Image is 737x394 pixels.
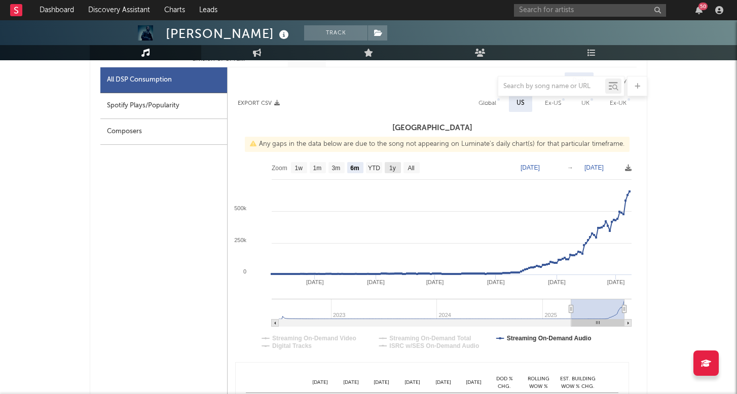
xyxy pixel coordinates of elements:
div: Spotify Plays/Popularity [100,93,227,119]
div: [DATE] [305,379,336,386]
div: [DATE] [336,379,366,386]
text: 6m [350,165,359,172]
text: 3m [332,165,341,172]
text: [DATE] [521,164,540,171]
text: → [567,164,573,171]
text: 1w [295,165,303,172]
div: Ex-US [545,97,561,109]
text: [DATE] [306,279,324,285]
div: UK [581,97,589,109]
div: US [517,97,525,109]
text: Digital Tracks [272,342,312,349]
text: 250k [234,237,246,243]
text: [DATE] [367,279,385,285]
text: 0 [243,268,246,274]
div: Ex-UK [610,97,627,109]
text: 1y [389,165,396,172]
text: [DATE] [426,279,444,285]
text: Zoom [272,165,287,172]
text: 1m [313,165,322,172]
text: [DATE] [607,279,625,285]
text: Streaming On-Demand Video [272,335,356,342]
div: 50 [698,3,708,10]
text: 500k [234,205,246,211]
input: Search for artists [514,4,666,17]
div: DoD % Chg. [489,375,520,390]
text: ISRC w/SES On-Demand Audio [389,342,479,349]
text: Streaming On-Demand Audio [507,335,592,342]
input: Search by song name or URL [498,83,605,91]
text: [DATE] [487,279,505,285]
div: [DATE] [428,379,459,386]
text: YTD [368,165,380,172]
div: [DATE] [458,379,489,386]
div: [DATE] [366,379,397,386]
div: Rolling WoW % Chg. [520,375,558,390]
div: All DSP Consumption [100,67,227,93]
text: Streaming On-Demand Total [389,335,471,342]
div: [DATE] [397,379,428,386]
text: [DATE] [584,164,604,171]
button: Track [304,25,367,41]
button: Export CSV [238,100,280,106]
div: All DSP Consumption [107,74,172,86]
button: 50 [695,6,703,14]
text: [DATE] [548,279,566,285]
div: Est. Building WoW % Chg. [558,375,598,390]
div: Any gaps in the data below are due to the song not appearing on Luminate's daily chart(s) for tha... [245,137,630,152]
div: Global [478,97,496,109]
text: All [408,165,414,172]
h3: [GEOGRAPHIC_DATA] [228,122,637,134]
div: [PERSON_NAME] [166,25,291,42]
div: Weekly [599,72,634,90]
div: Composers [100,119,227,145]
div: Daily [565,72,594,90]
